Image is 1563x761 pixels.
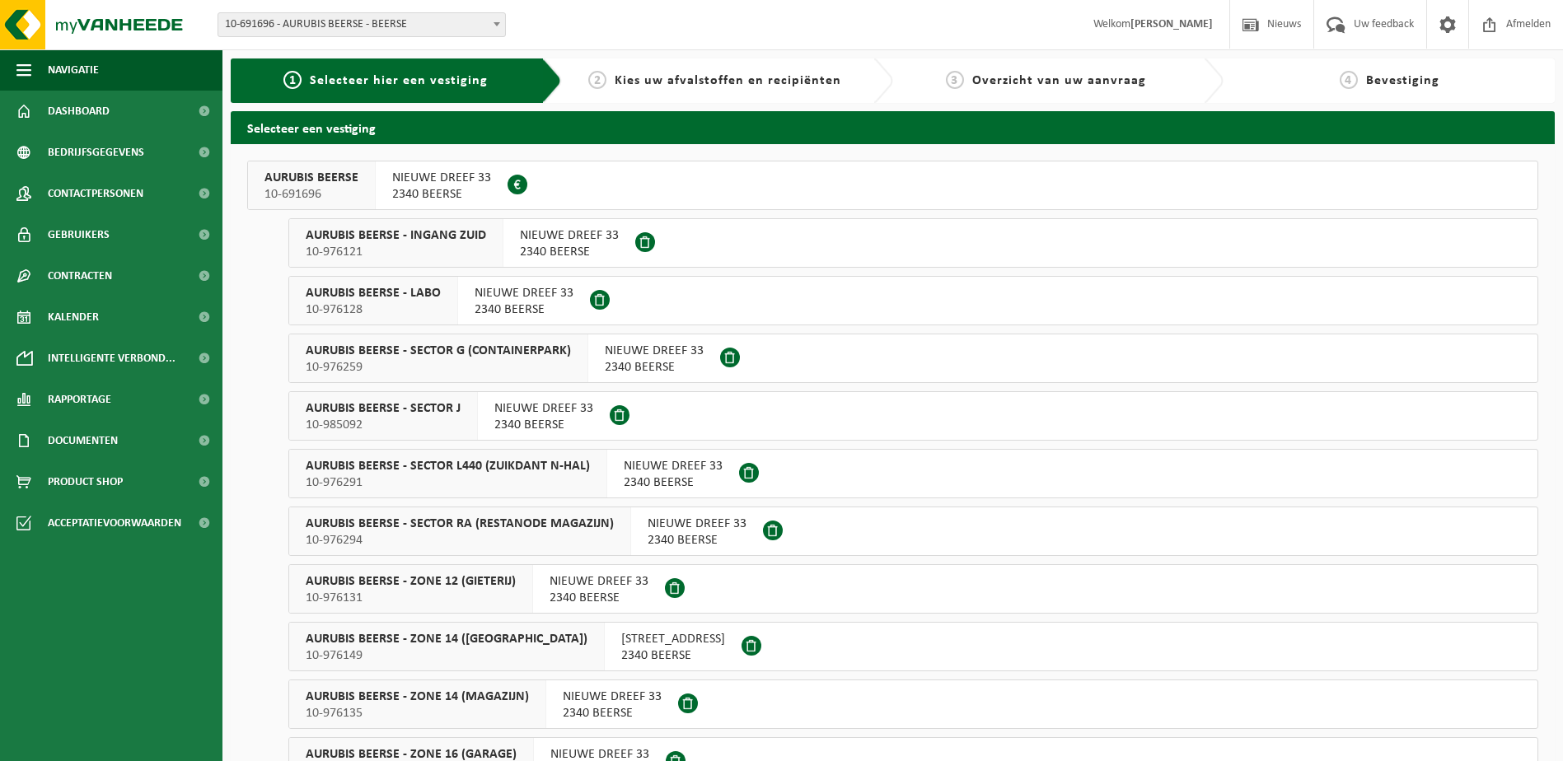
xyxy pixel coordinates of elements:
[494,417,593,433] span: 2340 BEERSE
[48,502,181,544] span: Acceptatievoorwaarden
[306,705,529,721] span: 10-976135
[288,679,1538,729] button: AURUBIS BEERSE - ZONE 14 (MAGAZIJN) 10-976135 NIEUWE DREEF 332340 BEERSE
[231,111,1555,143] h2: Selecteer een vestiging
[605,343,704,359] span: NIEUWE DREEF 33
[520,244,619,260] span: 2340 BEERSE
[288,276,1538,325] button: AURUBIS BEERSE - LABO 10-976128 NIEUWE DREEF 332340 BEERSE
[310,74,488,87] span: Selecteer hier een vestiging
[288,507,1538,556] button: AURUBIS BEERSE - SECTOR RA (RESTANODE MAGAZIJN) 10-976294 NIEUWE DREEF 332340 BEERSE
[306,343,571,359] span: AURUBIS BEERSE - SECTOR G (CONTAINERPARK)
[48,173,143,214] span: Contactpersonen
[615,74,841,87] span: Kies uw afvalstoffen en recipiënten
[306,417,461,433] span: 10-985092
[48,214,110,255] span: Gebruikers
[475,285,573,301] span: NIEUWE DREEF 33
[306,400,461,417] span: AURUBIS BEERSE - SECTOR J
[306,573,516,590] span: AURUBIS BEERSE - ZONE 12 (GIETERIJ)
[306,631,587,647] span: AURUBIS BEERSE - ZONE 14 ([GEOGRAPHIC_DATA])
[306,474,590,491] span: 10-976291
[392,170,491,186] span: NIEUWE DREEF 33
[264,170,358,186] span: AURUBIS BEERSE
[48,379,111,420] span: Rapportage
[48,49,99,91] span: Navigatie
[648,532,746,549] span: 2340 BEERSE
[306,689,529,705] span: AURUBIS BEERSE - ZONE 14 (MAGAZIJN)
[306,301,441,318] span: 10-976128
[563,705,662,721] span: 2340 BEERSE
[306,647,587,664] span: 10-976149
[48,132,144,173] span: Bedrijfsgegevens
[946,71,964,89] span: 3
[288,622,1538,671] button: AURUBIS BEERSE - ZONE 14 ([GEOGRAPHIC_DATA]) 10-976149 [STREET_ADDRESS]2340 BEERSE
[624,458,723,474] span: NIEUWE DREEF 33
[306,532,614,549] span: 10-976294
[218,13,505,36] span: 10-691696 - AURUBIS BEERSE - BEERSE
[288,391,1538,441] button: AURUBIS BEERSE - SECTOR J 10-985092 NIEUWE DREEF 332340 BEERSE
[605,359,704,376] span: 2340 BEERSE
[306,458,590,474] span: AURUBIS BEERSE - SECTOR L440 (ZUIKDANT N-HAL)
[306,359,571,376] span: 10-976259
[1340,71,1358,89] span: 4
[48,338,175,379] span: Intelligente verbond...
[306,244,486,260] span: 10-976121
[288,218,1538,268] button: AURUBIS BEERSE - INGANG ZUID 10-976121 NIEUWE DREEF 332340 BEERSE
[520,227,619,244] span: NIEUWE DREEF 33
[48,255,112,296] span: Contracten
[621,647,725,664] span: 2340 BEERSE
[48,91,110,132] span: Dashboard
[48,461,123,502] span: Product Shop
[247,161,1538,210] button: AURUBIS BEERSE 10-691696 NIEUWE DREEF 332340 BEERSE
[550,590,648,606] span: 2340 BEERSE
[306,516,614,532] span: AURUBIS BEERSE - SECTOR RA (RESTANODE MAGAZIJN)
[1366,74,1439,87] span: Bevestiging
[306,285,441,301] span: AURUBIS BEERSE - LABO
[475,301,573,318] span: 2340 BEERSE
[563,689,662,705] span: NIEUWE DREEF 33
[264,186,358,203] span: 10-691696
[621,631,725,647] span: [STREET_ADDRESS]
[288,564,1538,614] button: AURUBIS BEERSE - ZONE 12 (GIETERIJ) 10-976131 NIEUWE DREEF 332340 BEERSE
[1130,18,1213,30] strong: [PERSON_NAME]
[48,296,99,338] span: Kalender
[494,400,593,417] span: NIEUWE DREEF 33
[624,474,723,491] span: 2340 BEERSE
[288,449,1538,498] button: AURUBIS BEERSE - SECTOR L440 (ZUIKDANT N-HAL) 10-976291 NIEUWE DREEF 332340 BEERSE
[306,590,516,606] span: 10-976131
[972,74,1146,87] span: Overzicht van uw aanvraag
[588,71,606,89] span: 2
[48,420,118,461] span: Documenten
[283,71,302,89] span: 1
[288,334,1538,383] button: AURUBIS BEERSE - SECTOR G (CONTAINERPARK) 10-976259 NIEUWE DREEF 332340 BEERSE
[648,516,746,532] span: NIEUWE DREEF 33
[550,573,648,590] span: NIEUWE DREEF 33
[218,12,506,37] span: 10-691696 - AURUBIS BEERSE - BEERSE
[392,186,491,203] span: 2340 BEERSE
[306,227,486,244] span: AURUBIS BEERSE - INGANG ZUID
